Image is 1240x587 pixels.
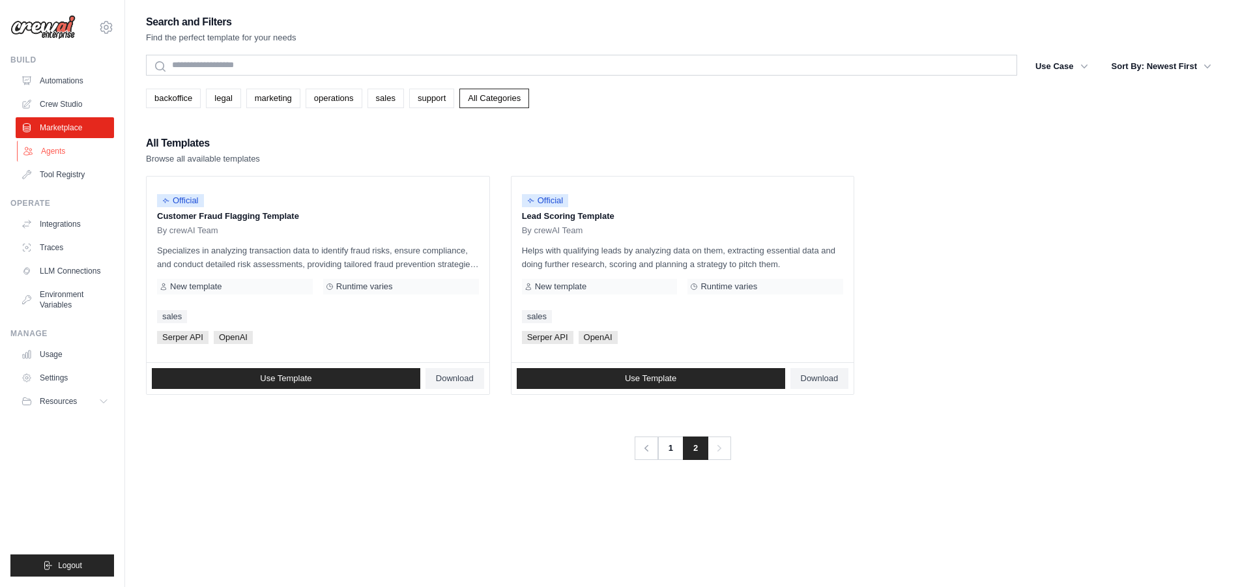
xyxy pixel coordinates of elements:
[146,31,296,44] p: Find the perfect template for your needs
[522,194,569,207] span: Official
[16,391,114,412] button: Resources
[657,437,684,460] a: 1
[16,284,114,315] a: Environment Variables
[157,331,209,344] span: Serper API
[157,244,479,271] p: Specializes in analyzing transaction data to identify fraud risks, ensure compliance, and conduct...
[801,373,839,384] span: Download
[336,281,393,292] span: Runtime varies
[409,89,454,108] a: support
[16,214,114,235] a: Integrations
[146,13,296,31] h2: Search and Filters
[436,373,474,384] span: Download
[1104,55,1219,78] button: Sort By: Newest First
[16,367,114,388] a: Settings
[522,310,552,323] a: sales
[10,55,114,65] div: Build
[157,210,479,223] p: Customer Fraud Flagging Template
[579,331,618,344] span: OpenAI
[683,437,708,460] span: 2
[16,237,114,258] a: Traces
[522,244,844,271] p: Helps with qualifying leads by analyzing data on them, extracting essential data and doing furthe...
[16,164,114,185] a: Tool Registry
[157,225,218,236] span: By crewAI Team
[790,368,849,389] a: Download
[146,152,260,165] p: Browse all available templates
[10,328,114,339] div: Manage
[214,331,253,344] span: OpenAI
[10,198,114,208] div: Operate
[522,331,573,344] span: Serper API
[1028,55,1096,78] button: Use Case
[700,281,757,292] span: Runtime varies
[146,89,201,108] a: backoffice
[16,94,114,115] a: Crew Studio
[16,70,114,91] a: Automations
[10,15,76,40] img: Logo
[170,281,222,292] span: New template
[246,89,300,108] a: marketing
[535,281,586,292] span: New template
[425,368,484,389] a: Download
[206,89,240,108] a: legal
[625,373,676,384] span: Use Template
[152,368,420,389] a: Use Template
[634,437,731,460] nav: Pagination
[260,373,311,384] span: Use Template
[522,225,583,236] span: By crewAI Team
[157,194,204,207] span: Official
[16,344,114,365] a: Usage
[10,554,114,577] button: Logout
[17,141,115,162] a: Agents
[58,560,82,571] span: Logout
[40,396,77,407] span: Resources
[517,368,785,389] a: Use Template
[16,261,114,281] a: LLM Connections
[459,89,529,108] a: All Categories
[157,310,187,323] a: sales
[306,89,362,108] a: operations
[16,117,114,138] a: Marketplace
[146,134,260,152] h2: All Templates
[522,210,844,223] p: Lead Scoring Template
[368,89,404,108] a: sales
